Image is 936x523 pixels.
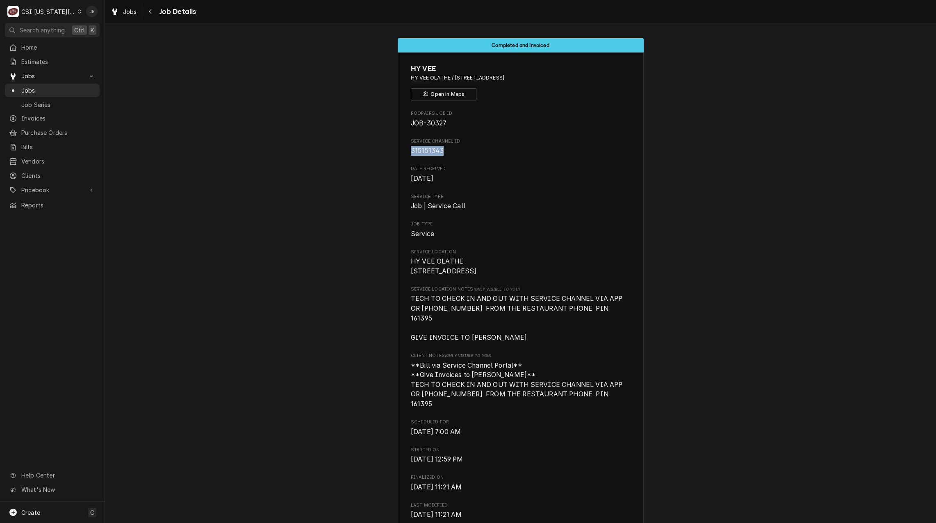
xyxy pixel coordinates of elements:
span: Address [411,74,630,82]
span: Service Location [411,249,630,255]
a: Bills [5,140,100,154]
div: Date Received [411,166,630,183]
a: Go to Jobs [5,69,100,83]
button: Navigate back [144,5,157,18]
a: Vendors [5,155,100,168]
span: Create [21,509,40,516]
span: Service [411,230,434,238]
div: Roopairs Job ID [411,110,630,128]
span: Vendors [21,157,96,166]
a: Job Series [5,98,100,111]
span: Reports [21,201,96,209]
span: Clients [21,171,96,180]
a: Jobs [107,5,140,18]
span: Invoices [21,114,96,123]
div: C [7,6,19,17]
span: [object Object] [411,294,630,342]
span: (Only Visible to You) [445,353,491,358]
span: Help Center [21,471,95,480]
div: JB [86,6,98,17]
a: Jobs [5,84,100,97]
span: Service Channel ID [411,138,630,145]
a: Estimates [5,55,100,68]
span: HY VEE OLATHE [STREET_ADDRESS] [411,257,477,275]
span: What's New [21,485,95,494]
span: Last Modified [411,510,630,520]
a: Clients [5,169,100,182]
span: Service Type [411,201,630,211]
div: CSI Kansas City.'s Avatar [7,6,19,17]
div: Service Location [411,249,630,276]
a: Home [5,41,100,54]
span: [DATE] 12:59 PM [411,455,463,463]
span: Date Received [411,166,630,172]
span: [DATE] [411,175,433,182]
a: Go to What's New [5,483,100,496]
button: Search anythingCtrlK [5,23,100,37]
span: Ctrl [74,26,85,34]
div: Joshua Bennett's Avatar [86,6,98,17]
span: Job | Service Call [411,202,465,210]
span: K [91,26,94,34]
span: Jobs [21,86,96,95]
span: Name [411,63,630,74]
div: Service Channel ID [411,138,630,156]
div: Finalized On [411,474,630,492]
div: CSI [US_STATE][GEOGRAPHIC_DATA]. [21,7,75,16]
div: Service Type [411,193,630,211]
span: Roopairs Job ID [411,110,630,117]
span: 315151343 [411,147,444,155]
div: Started On [411,447,630,464]
span: JOB-30327 [411,119,446,127]
a: Go to Pricebook [5,183,100,197]
a: Purchase Orders [5,126,100,139]
span: Date Received [411,174,630,184]
span: Service Location Notes [411,286,630,293]
span: Home [21,43,96,52]
span: Scheduled For [411,419,630,425]
a: Invoices [5,111,100,125]
span: (Only Visible to You) [474,287,520,291]
div: [object Object] [411,352,630,409]
span: Job Series [21,100,96,109]
div: Scheduled For [411,419,630,437]
a: Go to Help Center [5,468,100,482]
span: Estimates [21,57,96,66]
span: Scheduled For [411,427,630,437]
span: C [90,508,94,517]
span: Jobs [123,7,137,16]
span: Job Type [411,221,630,227]
div: Job Type [411,221,630,239]
span: Service Location [411,257,630,276]
span: Pricebook [21,186,83,194]
span: Last Modified [411,502,630,509]
button: Open in Maps [411,88,476,100]
div: [object Object] [411,286,630,343]
span: Service Type [411,193,630,200]
span: Completed and Invoiced [492,43,549,48]
span: Finalized On [411,474,630,481]
span: Purchase Orders [21,128,96,137]
span: [object Object] [411,361,630,409]
span: Client Notes [411,352,630,359]
span: Roopairs Job ID [411,118,630,128]
div: Status [398,38,644,52]
span: TECH TO CHECK IN AND OUT WITH SERVICE CHANNEL VIA APP OR [PHONE_NUMBER] FROM THE RESTAURANT PHONE... [411,295,624,341]
span: [DATE] 7:00 AM [411,428,461,436]
span: [DATE] 11:21 AM [411,511,462,518]
span: Job Details [157,6,196,17]
span: Finalized On [411,482,630,492]
span: Job Type [411,229,630,239]
div: Client Information [411,63,630,100]
span: [DATE] 11:21 AM [411,483,462,491]
span: Started On [411,455,630,464]
span: Jobs [21,72,83,80]
div: Last Modified [411,502,630,520]
span: Service Channel ID [411,146,630,156]
a: Reports [5,198,100,212]
span: Search anything [20,26,65,34]
span: Started On [411,447,630,453]
span: Bills [21,143,96,151]
span: **Bill via Service Channel Portal** **Give Invoices to [PERSON_NAME]** TECH TO CHECK IN AND OUT W... [411,362,624,408]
